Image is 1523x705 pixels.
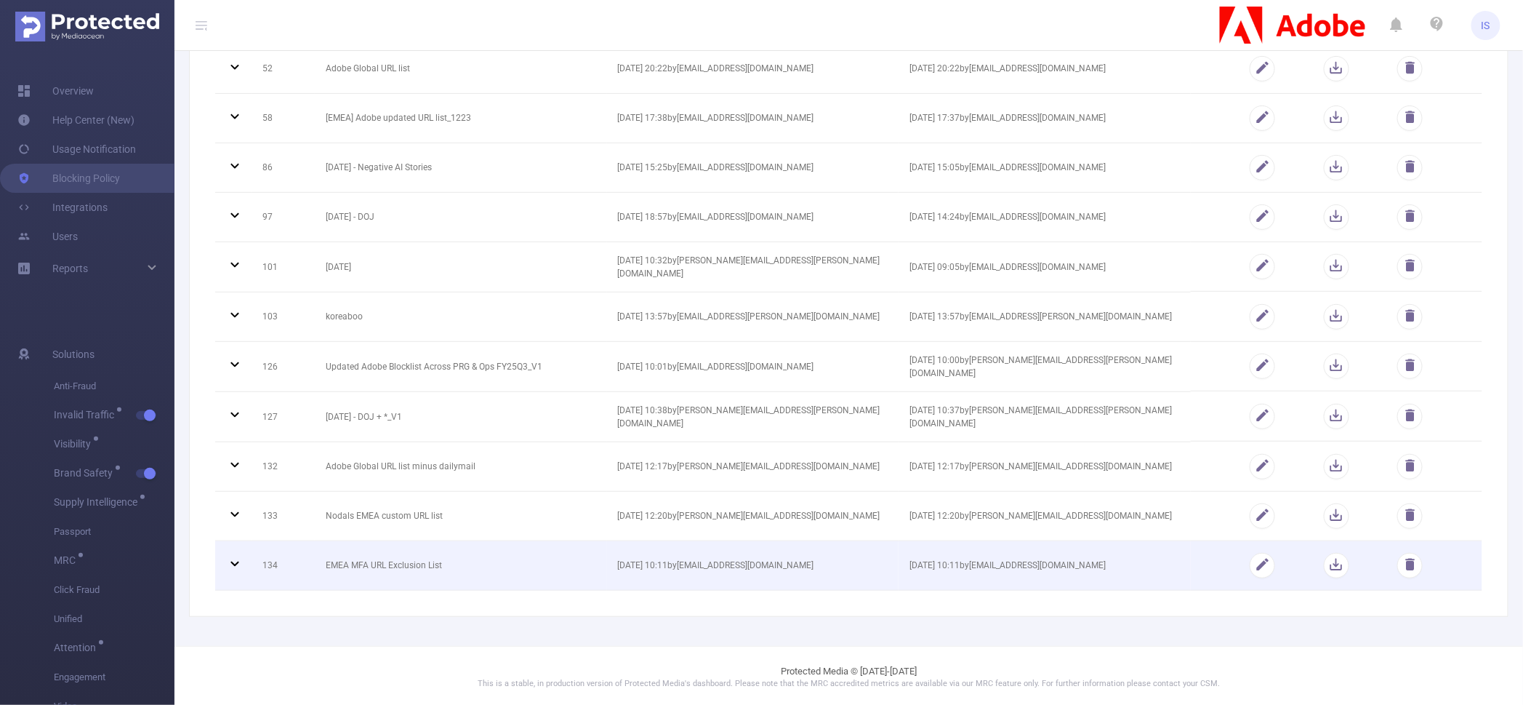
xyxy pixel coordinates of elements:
span: Click Fraud [54,575,174,605]
td: koreaboo [315,292,606,342]
span: Supply Intelligence [54,497,142,507]
span: [DATE] 10:00 by [PERSON_NAME][EMAIL_ADDRESS][PERSON_NAME][DOMAIN_NAME] [909,355,1172,378]
td: 127 [252,392,315,442]
span: [DATE] 09:05 by [EMAIL_ADDRESS][DOMAIN_NAME] [909,262,1106,272]
span: Solutions [52,340,95,369]
span: [DATE] 17:37 by [EMAIL_ADDRESS][DOMAIN_NAME] [909,113,1106,123]
span: [DATE] 12:17 by [PERSON_NAME][EMAIL_ADDRESS][DOMAIN_NAME] [909,461,1172,471]
span: [DATE] 15:25 by [EMAIL_ADDRESS][DOMAIN_NAME] [618,162,814,172]
span: Visibility [54,439,96,449]
td: 97 [252,193,315,242]
a: Users [17,222,78,251]
a: Usage Notification [17,135,136,164]
span: [DATE] 20:22 by [EMAIL_ADDRESS][DOMAIN_NAME] [618,63,814,73]
td: 58 [252,94,315,143]
span: Brand Safety [54,468,118,478]
span: [DATE] 10:32 by [PERSON_NAME][EMAIL_ADDRESS][PERSON_NAME][DOMAIN_NAME] [618,255,880,279]
a: Reports [52,254,88,283]
span: [DATE] 10:11 by [EMAIL_ADDRESS][DOMAIN_NAME] [618,560,814,570]
span: IS [1482,11,1490,40]
span: Anti-Fraud [54,372,174,401]
td: 133 [252,492,315,541]
p: This is a stable, in production version of Protected Media's dashboard. Please note that the MRC ... [211,678,1487,690]
span: Reports [52,263,88,274]
td: 134 [252,541,315,591]
span: Attention [54,642,101,653]
span: [DATE] 13:57 by [EMAIL_ADDRESS][PERSON_NAME][DOMAIN_NAME] [909,311,1172,322]
td: 101 [252,242,315,292]
span: [DATE] 17:38 by [EMAIL_ADDRESS][DOMAIN_NAME] [618,113,814,123]
td: Nodals EMEA custom URL list [315,492,606,541]
span: [DATE] 13:57 by [EMAIL_ADDRESS][PERSON_NAME][DOMAIN_NAME] [618,311,880,322]
span: Engagement [54,663,174,692]
td: [DATE] [315,242,606,292]
span: [DATE] 15:05 by [EMAIL_ADDRESS][DOMAIN_NAME] [909,162,1106,172]
span: Unified [54,605,174,634]
td: Updated Adobe Blocklist Across PRG & Ops FY25Q3_V1 [315,342,606,392]
td: 52 [252,44,315,94]
span: [DATE] 20:22 by [EMAIL_ADDRESS][DOMAIN_NAME] [909,63,1106,73]
a: Blocking Policy [17,164,120,193]
a: Overview [17,76,94,105]
td: Adobe Global URL list minus dailymail [315,442,606,492]
span: [DATE] 18:57 by [EMAIL_ADDRESS][DOMAIN_NAME] [618,212,814,222]
span: MRC [54,555,81,565]
span: [DATE] 10:01 by [EMAIL_ADDRESS][DOMAIN_NAME] [618,362,814,372]
span: Invalid Traffic [54,410,119,420]
a: Integrations [17,193,108,222]
td: 86 [252,143,315,193]
span: [DATE] 12:20 by [PERSON_NAME][EMAIL_ADDRESS][DOMAIN_NAME] [909,511,1172,521]
img: Protected Media [15,12,159,41]
td: Adobe Global URL list [315,44,606,94]
td: [DATE] - DOJ [315,193,606,242]
td: EMEA MFA URL Exclusion List [315,541,606,591]
td: 103 [252,292,315,342]
span: [DATE] 12:17 by [PERSON_NAME][EMAIL_ADDRESS][DOMAIN_NAME] [618,461,880,471]
span: [DATE] 14:24 by [EMAIL_ADDRESS][DOMAIN_NAME] [909,212,1106,222]
td: [DATE] - DOJ + *_V1 [315,392,606,442]
td: [EMEA] Adobe updated URL list_1223 [315,94,606,143]
td: [DATE] - Negative AI Stories [315,143,606,193]
span: [DATE] 10:37 by [PERSON_NAME][EMAIL_ADDRESS][PERSON_NAME][DOMAIN_NAME] [909,405,1172,429]
span: [DATE] 10:11 by [EMAIL_ADDRESS][DOMAIN_NAME] [909,560,1106,570]
a: Help Center (New) [17,105,134,135]
span: [DATE] 10:38 by [PERSON_NAME][EMAIL_ADDRESS][PERSON_NAME][DOMAIN_NAME] [618,405,880,429]
td: 126 [252,342,315,392]
span: Passport [54,517,174,546]
td: 132 [252,442,315,492]
span: [DATE] 12:20 by [PERSON_NAME][EMAIL_ADDRESS][DOMAIN_NAME] [618,511,880,521]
